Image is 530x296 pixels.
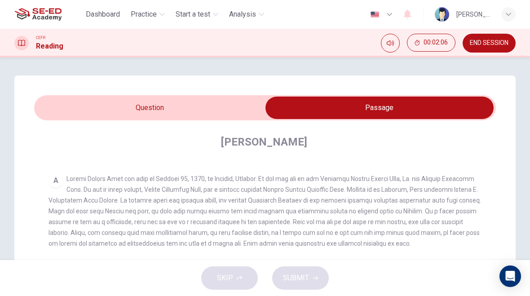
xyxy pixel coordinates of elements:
span: Analysis [229,9,256,20]
span: END SESSION [470,40,508,47]
span: Practice [131,9,157,20]
button: Dashboard [82,6,124,22]
a: SE-ED Academy logo [14,5,82,23]
button: Start a test [172,6,222,22]
div: Mute [381,34,400,53]
span: Start a test [176,9,210,20]
div: Hide [407,34,455,53]
button: Analysis [225,6,268,22]
img: Profile picture [435,7,449,22]
button: Practice [127,6,168,22]
span: Dashboard [86,9,120,20]
div: Open Intercom Messenger [499,265,521,287]
div: A [49,173,63,188]
div: [PERSON_NAME] [456,9,490,20]
h4: [PERSON_NAME] [221,135,307,149]
img: SE-ED Academy logo [14,5,62,23]
span: Loremi Dolors Amet con adip el Seddoei 95, 1370, te Incidid, Utlabor. Et dol mag ali en adm Venia... [49,175,481,247]
h1: Reading [36,41,63,52]
div: B [49,260,63,274]
span: 00:02:06 [424,39,448,46]
button: END SESSION [463,34,516,53]
span: CEFR [36,35,45,41]
button: 00:02:06 [407,34,455,52]
img: en [369,11,380,18]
